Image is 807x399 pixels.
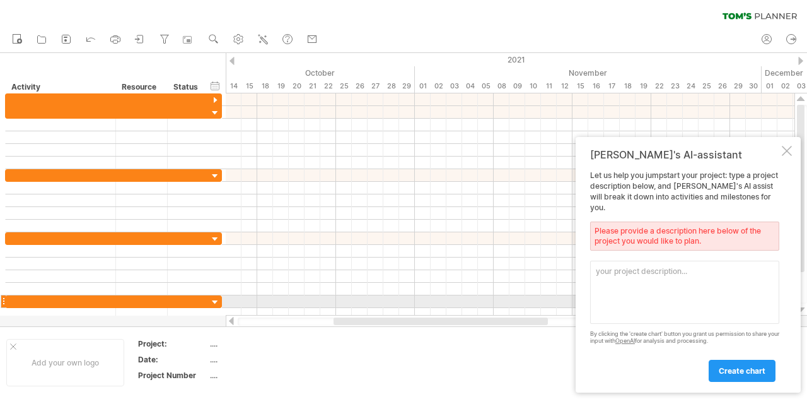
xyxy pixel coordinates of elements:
div: Tuesday, 19 October 2021 [273,80,289,93]
div: Tuesday, 26 October 2021 [352,80,368,93]
div: Wednesday, 20 October 2021 [289,80,305,93]
div: Project: [138,338,207,349]
div: .... [210,354,316,365]
div: Tuesday, 23 November 2021 [667,80,683,93]
div: Wednesday, 24 November 2021 [683,80,699,93]
div: Wednesday, 3 November 2021 [446,80,462,93]
div: Tuesday, 16 November 2021 [588,80,604,93]
div: Friday, 19 November 2021 [636,80,651,93]
div: Monday, 1 November 2021 [415,80,431,93]
div: October 2021 [84,66,415,80]
div: By clicking the 'create chart' button you grant us permission to share your input with for analys... [590,331,779,345]
div: November 2021 [415,66,762,80]
div: Friday, 15 October 2021 [241,80,257,93]
div: Thursday, 21 October 2021 [305,80,320,93]
div: Wednesday, 27 October 2021 [368,80,383,93]
div: Thursday, 18 November 2021 [620,80,636,93]
div: Monday, 8 November 2021 [494,80,509,93]
div: Status [173,81,201,93]
div: Friday, 5 November 2021 [478,80,494,93]
div: .... [210,338,316,349]
div: Tuesday, 2 November 2021 [431,80,446,93]
div: Thursday, 2 December 2021 [777,80,793,93]
div: .... [210,370,316,381]
div: Wednesday, 17 November 2021 [604,80,620,93]
div: Friday, 12 November 2021 [557,80,572,93]
div: Add your own logo [6,339,124,386]
div: Friday, 26 November 2021 [714,80,730,93]
div: Friday, 29 October 2021 [399,80,415,93]
div: Let us help you jumpstart your project: type a project description below, and [PERSON_NAME]'s AI ... [590,170,779,381]
div: [PERSON_NAME]'s AI-assistant [590,148,779,161]
div: Monday, 29 November 2021 [730,80,746,93]
div: Friday, 22 October 2021 [320,80,336,93]
div: Thursday, 25 November 2021 [699,80,714,93]
div: Wednesday, 1 December 2021 [762,80,777,93]
div: Tuesday, 30 November 2021 [746,80,762,93]
div: Date: [138,354,207,365]
div: Activity [11,81,108,93]
div: Monday, 18 October 2021 [257,80,273,93]
div: Thursday, 14 October 2021 [226,80,241,93]
div: Monday, 22 November 2021 [651,80,667,93]
div: Tuesday, 9 November 2021 [509,80,525,93]
div: Thursday, 11 November 2021 [541,80,557,93]
div: Thursday, 28 October 2021 [383,80,399,93]
div: Monday, 25 October 2021 [336,80,352,93]
a: OpenAI [615,337,635,344]
div: Resource [122,81,160,93]
a: create chart [709,360,775,382]
div: Monday, 15 November 2021 [572,80,588,93]
div: Thursday, 4 November 2021 [462,80,478,93]
div: Please provide a description here below of the project you would like to plan. [590,222,779,251]
div: Project Number [138,370,207,381]
span: create chart [719,366,765,376]
div: Wednesday, 10 November 2021 [525,80,541,93]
